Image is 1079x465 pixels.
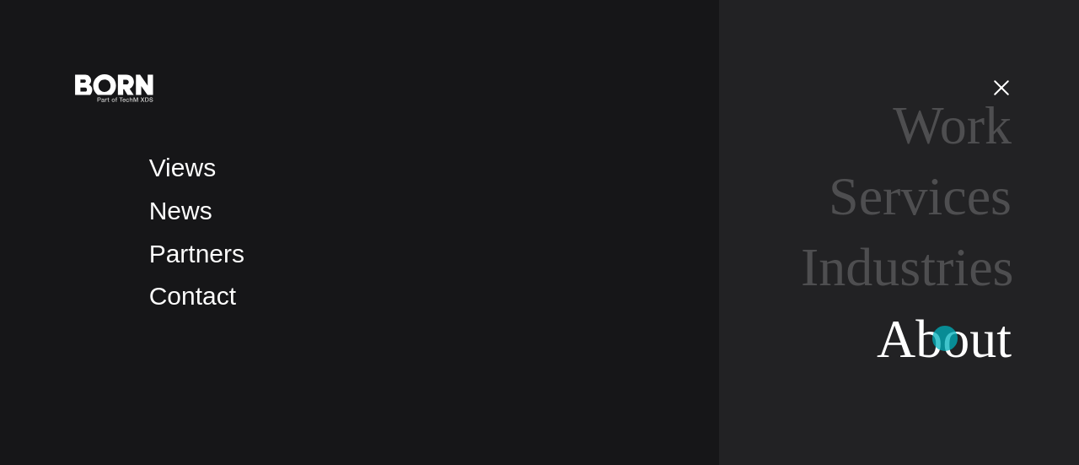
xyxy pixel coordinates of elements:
a: Partners [149,240,244,268]
a: Industries [801,237,1014,297]
a: Work [893,95,1012,155]
button: Open [981,69,1022,105]
a: Views [149,154,216,181]
a: About [877,309,1012,369]
a: Contact [149,282,236,310]
a: Services [829,166,1012,226]
a: News [149,197,212,224]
